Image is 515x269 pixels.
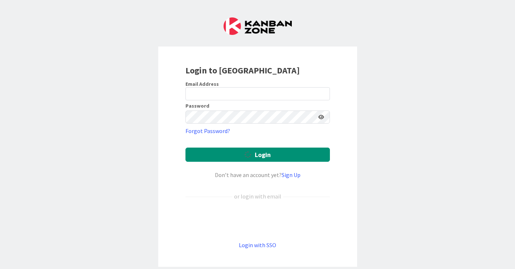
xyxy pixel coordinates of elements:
[282,171,301,178] a: Sign Up
[185,148,330,162] button: Login
[182,213,334,229] iframe: Sign in with Google Button
[185,127,230,135] a: Forgot Password?
[185,65,300,76] b: Login to [GEOGRAPHIC_DATA]
[185,103,209,108] label: Password
[239,241,276,249] a: Login with SSO
[232,192,283,201] div: or login with email
[185,170,330,179] div: Don’t have an account yet?
[224,17,292,35] img: Kanban Zone
[185,81,219,87] label: Email Address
